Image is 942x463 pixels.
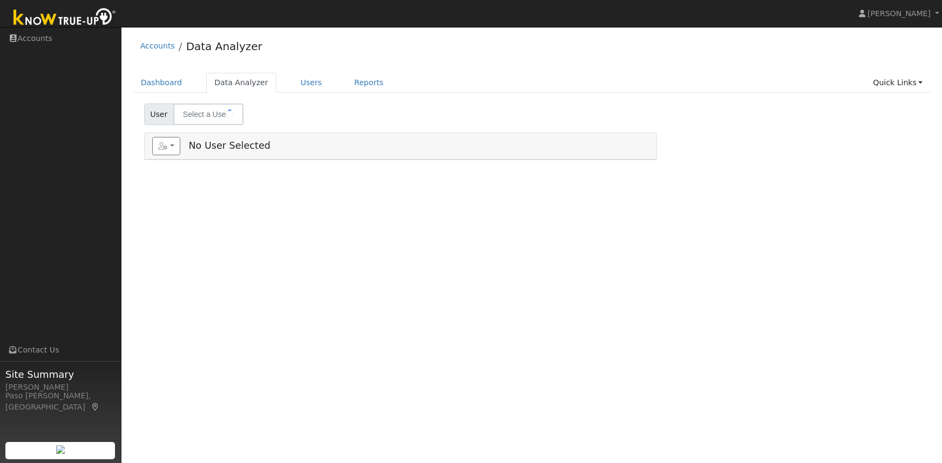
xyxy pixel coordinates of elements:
[186,40,262,53] a: Data Analyzer
[5,367,116,382] span: Site Summary
[868,9,931,18] span: [PERSON_NAME]
[91,403,100,411] a: Map
[8,6,121,30] img: Know True-Up
[140,42,175,50] a: Accounts
[865,73,931,93] a: Quick Links
[173,103,243,125] input: Select a User
[144,103,174,125] span: User
[293,73,330,93] a: Users
[56,445,65,454] img: retrieve
[346,73,391,93] a: Reports
[133,73,191,93] a: Dashboard
[152,137,649,155] h5: No User Selected
[5,390,116,413] div: Paso [PERSON_NAME], [GEOGRAPHIC_DATA]
[5,382,116,393] div: [PERSON_NAME]
[206,73,276,93] a: Data Analyzer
